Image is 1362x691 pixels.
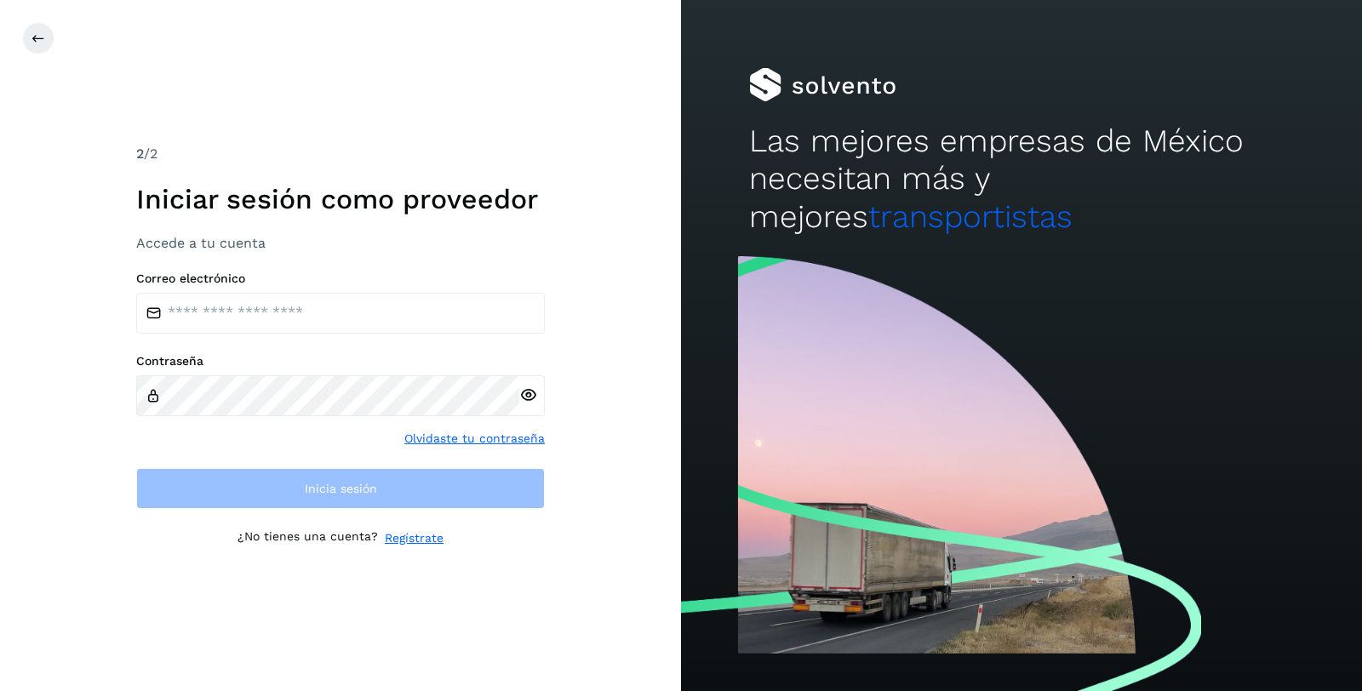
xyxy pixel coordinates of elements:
a: Olvidaste tu contraseña [404,430,545,448]
label: Contraseña [136,354,545,368]
h3: Accede a tu cuenta [136,235,545,251]
div: /2 [136,144,545,164]
h1: Iniciar sesión como proveedor [136,183,545,215]
span: Inicia sesión [305,483,377,494]
span: transportistas [868,198,1073,235]
label: Correo electrónico [136,271,545,286]
button: Inicia sesión [136,468,545,509]
a: Regístrate [385,529,444,547]
h2: Las mejores empresas de México necesitan más y mejores [749,123,1294,236]
p: ¿No tienes una cuenta? [237,529,378,547]
span: 2 [136,146,144,162]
